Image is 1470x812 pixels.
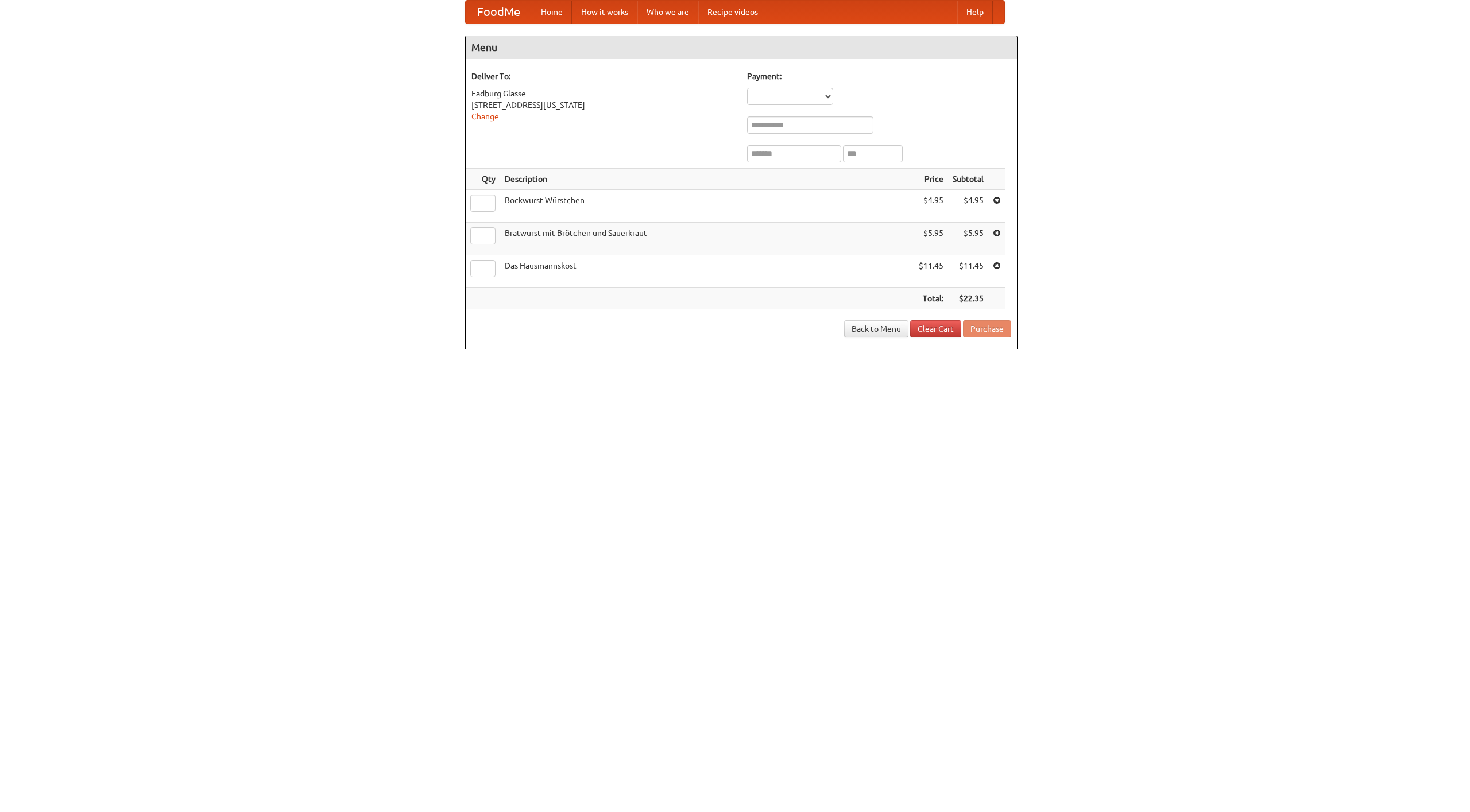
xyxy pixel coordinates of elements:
[500,223,914,255] td: Bratwurst mit Brötchen und Sauerkraut
[466,169,500,190] th: Qty
[500,169,914,190] th: Description
[957,1,993,24] a: Help
[910,320,961,337] a: Clear Cart
[471,71,736,82] h5: Deliver To:
[914,288,948,309] th: Total:
[466,1,532,24] a: FoodMe
[572,1,637,24] a: How it works
[471,112,499,121] a: Change
[698,1,767,24] a: Recipe videos
[500,255,914,288] td: Das Hausmannskost
[471,88,736,99] div: Eadburg Glasse
[948,169,988,190] th: Subtotal
[914,255,948,288] td: $11.45
[466,36,1017,59] h4: Menu
[844,320,908,337] a: Back to Menu
[532,1,572,24] a: Home
[747,71,1011,82] h5: Payment:
[471,99,736,111] div: [STREET_ADDRESS][US_STATE]
[914,190,948,223] td: $4.95
[500,190,914,223] td: Bockwurst Würstchen
[637,1,698,24] a: Who we are
[948,190,988,223] td: $4.95
[914,223,948,255] td: $5.95
[948,288,988,309] th: $22.35
[963,320,1011,337] button: Purchase
[914,169,948,190] th: Price
[948,223,988,255] td: $5.95
[948,255,988,288] td: $11.45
